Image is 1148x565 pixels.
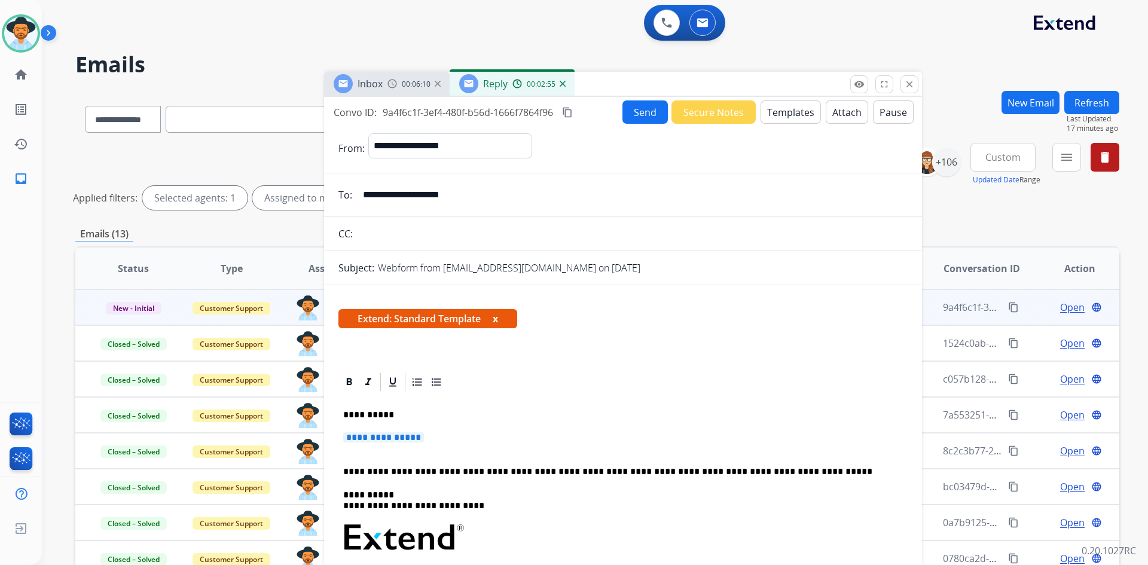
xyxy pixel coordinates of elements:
[904,79,915,90] mat-icon: close
[100,338,167,350] span: Closed – Solved
[1060,150,1074,164] mat-icon: menu
[359,373,377,391] div: Italic
[826,100,868,124] button: Attach
[943,480,1126,493] span: bc03479d-9ce0-41da-8736-8ef9e5dcd20e
[1067,114,1119,124] span: Last Updated:
[1091,302,1102,313] mat-icon: language
[1091,553,1102,564] mat-icon: language
[1008,410,1019,420] mat-icon: content_copy
[854,79,865,90] mat-icon: remove_red_eye
[193,517,270,530] span: Customer Support
[1060,300,1085,314] span: Open
[1060,336,1085,350] span: Open
[193,410,270,422] span: Customer Support
[106,302,161,314] span: New - Initial
[100,445,167,458] span: Closed – Solved
[193,445,270,458] span: Customer Support
[142,186,248,210] div: Selected agents: 1
[1008,445,1019,456] mat-icon: content_copy
[1060,444,1085,458] span: Open
[338,309,517,328] span: Extend: Standard Template
[932,148,961,176] div: +106
[1091,374,1102,384] mat-icon: language
[296,511,320,536] img: agent-avatar
[296,439,320,464] img: agent-avatar
[622,100,668,124] button: Send
[1060,408,1085,422] span: Open
[193,302,270,314] span: Customer Support
[879,79,890,90] mat-icon: fullscreen
[338,227,353,241] p: CC:
[14,68,28,82] mat-icon: home
[340,373,358,391] div: Bold
[1067,124,1119,133] span: 17 minutes ago
[973,175,1040,185] span: Range
[402,80,430,89] span: 00:06:10
[1064,91,1119,114] button: Refresh
[985,155,1021,160] span: Custom
[1091,445,1102,456] mat-icon: language
[14,172,28,186] mat-icon: inbox
[408,373,426,391] div: Ordered List
[75,53,1119,77] h2: Emails
[1008,338,1019,349] mat-icon: content_copy
[943,444,1123,457] span: 8c2c3b77-2765-4ce7-90ad-31f309f9d78b
[14,137,28,151] mat-icon: history
[296,331,320,356] img: agent-avatar
[943,552,1123,565] span: 0780ca2d-018d-46ef-9407-c93fdde17a9c
[944,261,1020,276] span: Conversation ID
[296,367,320,392] img: agent-avatar
[193,338,270,350] span: Customer Support
[338,141,365,155] p: From:
[493,311,498,326] button: x
[1008,553,1019,564] mat-icon: content_copy
[383,106,553,119] span: 9a4f6c1f-3ef4-480f-b56d-1666f7864f96
[100,481,167,494] span: Closed – Solved
[1008,302,1019,313] mat-icon: content_copy
[562,107,573,118] mat-icon: content_copy
[1008,517,1019,528] mat-icon: content_copy
[193,374,270,386] span: Customer Support
[100,517,167,530] span: Closed – Solved
[1060,515,1085,530] span: Open
[309,261,350,276] span: Assignee
[1021,248,1119,289] th: Action
[671,100,756,124] button: Secure Notes
[943,408,1118,422] span: 7a553251-74fa-4a3f-872a-986c8a0ffd63
[118,261,149,276] span: Status
[1008,374,1019,384] mat-icon: content_copy
[973,175,1019,185] button: Updated Date
[4,17,38,50] img: avatar
[338,188,352,202] p: To:
[75,227,133,242] p: Emails (13)
[1091,481,1102,492] mat-icon: language
[252,186,346,210] div: Assigned to me
[943,516,1127,529] span: 0a7b9125-400f-4d11-8c74-7db2373bec5b
[1060,480,1085,494] span: Open
[1091,338,1102,349] mat-icon: language
[943,301,1113,314] span: 9a4f6c1f-3ef4-480f-b56d-1666f7864f96
[384,373,402,391] div: Underline
[1091,517,1102,528] mat-icon: language
[527,80,555,89] span: 00:02:55
[1082,543,1136,558] p: 0.20.1027RC
[73,191,138,205] p: Applied filters:
[378,261,640,275] p: Webform from [EMAIL_ADDRESS][DOMAIN_NAME] on [DATE]
[100,374,167,386] span: Closed – Solved
[193,481,270,494] span: Customer Support
[970,143,1036,172] button: Custom
[428,373,445,391] div: Bullet List
[1091,410,1102,420] mat-icon: language
[100,410,167,422] span: Closed – Solved
[483,77,508,90] span: Reply
[338,261,374,275] p: Subject:
[334,105,377,120] p: Convo ID:
[761,100,821,124] button: Templates
[873,100,914,124] button: Pause
[1008,481,1019,492] mat-icon: content_copy
[1060,372,1085,386] span: Open
[14,102,28,117] mat-icon: list_alt
[1002,91,1060,114] button: New Email
[296,475,320,500] img: agent-avatar
[943,372,1124,386] span: c057b128-ac5b-4408-b9dc-ce06b9881ffb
